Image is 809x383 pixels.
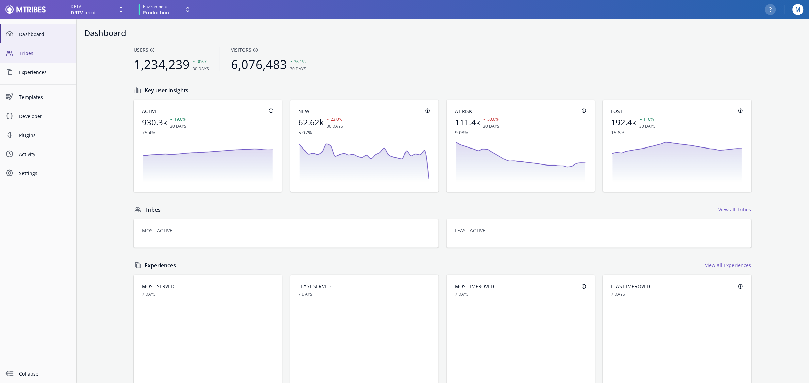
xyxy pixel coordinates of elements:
[455,129,499,136] span: 9.03%
[5,93,14,101] svg: Experiences Symbol
[134,86,142,94] svg: Bar Graph Symbol
[324,115,332,123] svg: down Arrowhead Symbol
[290,66,306,72] span: 30 days
[145,262,176,269] a: Experiences
[142,139,274,184] svg: trend line
[611,117,637,128] span: 192.4k
[134,56,190,73] span: 1,234,239
[738,284,743,289] svg: info
[5,30,14,38] svg: Dashboard Symbol
[143,4,167,10] span: Environment
[139,3,194,16] button: EnvironmentProduction
[253,47,258,53] svg: info
[268,108,274,114] svg: info
[19,370,71,377] span: Collapse
[5,150,14,158] svg: Time Symbol
[142,283,174,290] h3: Most served
[719,206,752,213] a: View all Tribes
[287,57,295,66] svg: up Arrowhead Symbol
[298,117,324,128] span: 62.62k
[145,206,161,213] a: Tribes
[19,50,71,57] span: Tribes
[290,59,306,65] span: 36.1%
[134,261,142,269] svg: Content Symbol
[738,108,743,114] svg: info
[611,129,656,136] span: 15.6%
[327,123,343,129] span: 30 days
[143,10,169,15] span: Production
[142,129,186,136] span: 75.4%
[142,108,186,115] span: Active
[581,108,587,114] svg: info
[611,291,743,297] p: 7 days
[5,112,14,120] svg: Code Snippet Symbol
[298,283,331,290] h3: Least served
[71,4,125,15] button: DRTVDRTV prod
[142,227,430,234] h3: Most active
[298,108,343,115] span: New
[167,115,176,123] svg: up Arrowhead Symbol
[480,115,489,123] svg: down Arrowhead Symbol
[455,139,587,184] svg: trend line
[455,227,743,234] h3: Least active
[5,49,14,57] svg: People Symbol
[611,283,650,290] h3: Least improved
[19,151,71,158] span: Activity
[637,115,645,123] svg: up Arrowhead Symbol
[483,116,499,122] span: 50.0%
[19,170,71,177] span: Settings
[19,69,71,76] span: Experiences
[134,47,209,53] span: Users
[142,291,274,297] p: 7 days
[19,93,71,101] span: Templates
[793,4,804,15] button: M
[231,47,306,53] span: Visitors
[117,5,125,14] svg: Expand drop down icon
[145,87,752,94] h3: Key user insights
[5,369,14,378] svg: collapse
[231,56,287,73] span: 6,076,483
[150,47,155,53] svg: info
[19,112,71,120] span: Developer
[455,108,499,115] span: At Risk
[71,10,96,15] span: DRTV prod
[483,123,499,129] span: 30 days
[455,283,494,290] h3: Most improved
[705,262,752,269] a: View all Experiences
[611,108,656,115] span: Lost
[19,31,71,38] span: Dashboard
[298,129,343,136] span: 5.07%
[84,27,801,38] h1: Dashboard
[193,66,209,72] span: 30 days
[327,116,342,122] span: 23.0%
[455,117,480,128] span: 111.4k
[71,4,81,10] span: DRTV
[184,5,192,14] svg: Expand drop down icon
[193,59,207,65] span: 306%
[170,123,186,129] span: 30 days
[425,108,430,114] svg: info
[19,132,71,139] span: Plugins
[5,169,14,177] svg: Cog Symbol
[298,139,430,184] svg: trend line
[640,123,656,129] span: 30 days
[5,68,14,76] svg: Content Symbol
[455,291,587,297] p: 7 days
[134,206,142,214] svg: People Symbol
[611,139,743,184] svg: trend line
[298,291,430,297] p: 7 days
[190,57,198,66] svg: up Arrowhead Symbol
[5,131,14,139] svg: Plugin Symbol
[581,284,587,289] svg: info
[142,117,167,128] span: 930.3k
[640,116,654,122] span: 116%
[765,4,776,15] button: ?
[170,116,186,122] span: 19.6%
